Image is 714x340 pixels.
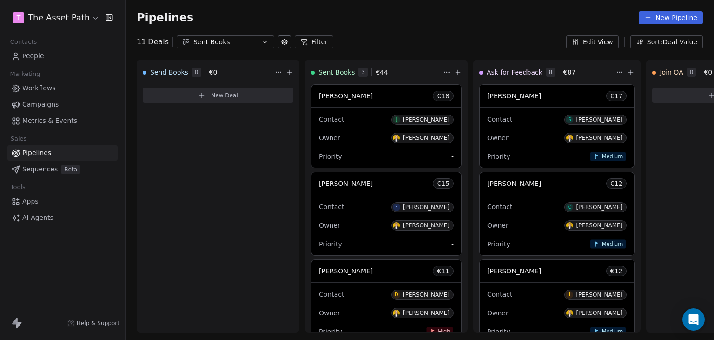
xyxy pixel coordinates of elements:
[22,213,53,223] span: AI Agents
[22,116,77,126] span: Metrics & Events
[11,10,99,26] button: TThe Asset Path
[451,152,454,161] span: -
[487,240,510,248] span: Priority
[143,60,273,84] div: Send Books0€0
[576,310,622,316] div: [PERSON_NAME]
[566,310,573,317] img: D
[393,135,400,142] img: D
[487,92,541,100] span: [PERSON_NAME]
[61,165,80,174] span: Beta
[487,267,541,275] span: [PERSON_NAME]
[192,68,201,77] span: 0
[319,203,344,211] span: Contact
[319,222,340,229] span: Owner
[687,68,696,77] span: 0
[487,328,510,335] span: Priority
[438,328,450,335] span: High
[487,309,509,317] span: Owner
[22,164,58,174] span: Sequences
[437,91,450,101] span: € 18
[602,328,623,335] span: Medium
[319,328,342,335] span: Priority
[22,83,56,93] span: Workflows
[610,266,623,276] span: € 12
[487,222,509,229] span: Owner
[295,35,333,48] button: Filter
[395,204,398,211] div: F
[568,116,571,123] div: S
[610,91,623,101] span: € 17
[7,145,118,161] a: Pipelines
[576,135,622,141] div: [PERSON_NAME]
[193,37,258,47] div: Sent Books
[319,291,344,298] span: Contact
[7,48,118,64] a: People
[479,172,635,256] div: [PERSON_NAME]€12ContactC[PERSON_NAME]OwnerD[PERSON_NAME]PriorityMedium
[403,292,450,298] div: [PERSON_NAME]
[77,320,119,327] span: Help & Support
[7,180,29,194] span: Tools
[610,179,623,188] span: € 12
[319,180,373,187] span: [PERSON_NAME]
[569,291,570,299] div: I
[487,134,509,142] span: Owner
[568,204,571,211] div: C
[7,113,118,129] a: Metrics & Events
[319,309,340,317] span: Owner
[319,92,373,100] span: [PERSON_NAME]
[563,68,575,77] span: € 87
[319,116,344,123] span: Contact
[209,68,218,77] span: € 0
[576,204,622,211] div: [PERSON_NAME]
[7,81,118,96] a: Workflows
[143,88,293,103] button: New Deal
[576,292,622,298] div: [PERSON_NAME]
[682,308,705,331] div: Open Intercom Messenger
[602,240,623,247] span: Medium
[7,132,31,146] span: Sales
[137,11,193,24] span: Pipelines
[487,291,512,298] span: Contact
[437,179,450,188] span: € 15
[358,68,368,77] span: 3
[22,148,51,158] span: Pipelines
[17,13,21,22] span: T
[576,222,622,229] div: [PERSON_NAME]
[211,92,238,99] span: New Deal
[311,60,441,84] div: Sent Books3€44
[319,134,340,142] span: Owner
[393,222,400,229] img: D
[451,239,454,249] span: -
[319,267,373,275] span: [PERSON_NAME]
[576,116,622,123] div: [PERSON_NAME]
[393,310,400,317] img: D
[487,180,541,187] span: [PERSON_NAME]
[639,11,703,24] button: New Pipeline
[403,310,450,316] div: [PERSON_NAME]
[376,68,388,77] span: € 44
[403,116,450,123] div: [PERSON_NAME]
[137,36,169,48] div: 11
[7,194,118,209] a: Apps
[311,172,462,256] div: [PERSON_NAME]€15ContactF[PERSON_NAME]OwnerD[PERSON_NAME]Priority-
[395,291,398,299] div: D
[403,222,450,229] div: [PERSON_NAME]
[479,84,635,168] div: [PERSON_NAME]€17ContactS[PERSON_NAME]OwnerD[PERSON_NAME]PriorityMedium
[704,68,712,77] span: € 0
[403,204,450,211] div: [PERSON_NAME]
[546,68,555,77] span: 8
[602,153,623,160] span: Medium
[318,68,355,77] span: Sent Books
[7,97,118,112] a: Campaigns
[396,116,397,123] div: J
[6,67,44,81] span: Marketing
[311,84,462,168] div: [PERSON_NAME]€18ContactJ[PERSON_NAME]OwnerD[PERSON_NAME]Priority-
[566,35,619,48] button: Edit View
[319,153,342,160] span: Priority
[67,320,119,327] a: Help & Support
[487,116,512,123] span: Contact
[630,35,703,48] button: Sort: Deal Value
[403,135,450,141] div: [PERSON_NAME]
[487,203,512,211] span: Contact
[148,36,169,48] span: Deals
